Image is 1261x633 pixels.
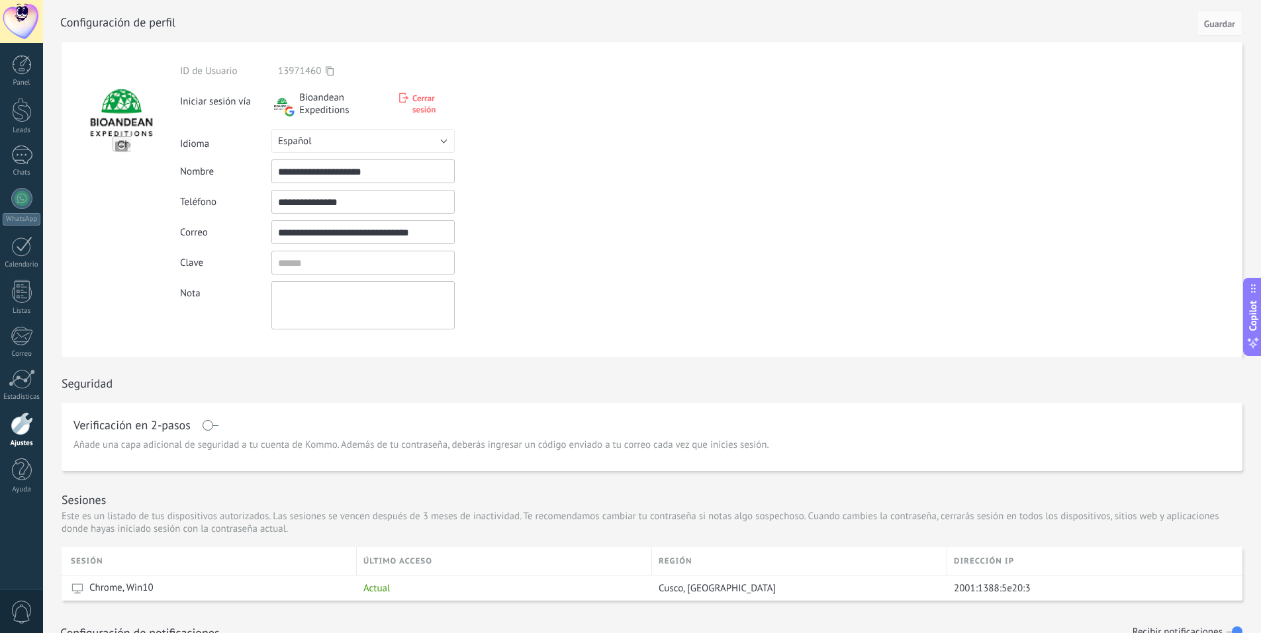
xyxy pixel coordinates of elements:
span: Actual [363,582,390,595]
div: Nota [180,281,271,300]
span: 13971460 [278,65,321,77]
div: Dirección IP [947,547,1242,575]
button: Español [271,129,455,153]
div: Idioma [180,132,271,150]
span: Español [278,135,312,148]
div: Listas [3,307,41,316]
div: 2001:1388:5e20:3 [947,575,1233,601]
span: Guardar [1204,19,1235,28]
div: Ajustes [3,439,41,448]
span: Chrome, Win10 [89,581,154,595]
p: Este es un listado de tus dispositivos autorizados. Las sesiones se vencen después de 3 meses de ... [62,510,1242,535]
span: Copilot [1246,300,1260,331]
div: Iniciar sesión vía [180,90,271,108]
h1: Seguridad [62,376,113,391]
span: 2001:1388:5e20:3 [954,582,1031,595]
span: Añade una capa adicional de seguridad a tu cuenta de Kommo. Además de tu contraseña, deberás ingr... [73,439,769,452]
div: Estadísticas [3,393,41,401]
div: Clave [180,257,271,269]
div: Región [652,547,947,575]
div: Cusco, Peru [652,575,941,601]
h1: Verificación en 2-pasos [73,420,191,431]
div: Leads [3,126,41,135]
div: Calendario [3,261,41,269]
div: Chats [3,169,41,177]
span: Cerrar sesión [412,93,455,115]
div: ID de Usuario [180,65,271,77]
div: Teléfono [180,196,271,208]
div: WhatsApp [3,213,40,226]
div: Nombre [180,165,271,178]
div: Correo [180,226,271,239]
h1: Sesiones [62,492,106,507]
div: último acceso [357,547,651,575]
span: Cusco, [GEOGRAPHIC_DATA] [659,582,776,595]
span: Bioandean Expeditions [299,91,387,116]
div: Correo [3,350,41,359]
div: Panel [3,79,41,87]
div: Ayuda [3,485,41,494]
button: Guardar [1197,11,1242,36]
div: Sesión [71,547,356,575]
